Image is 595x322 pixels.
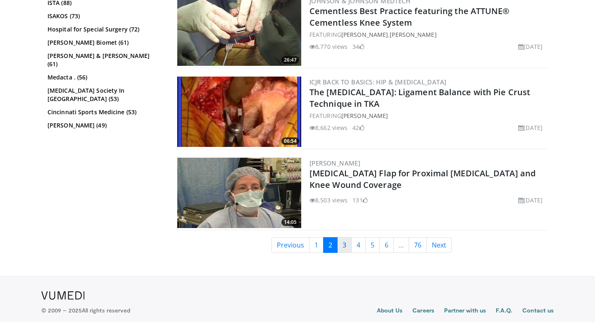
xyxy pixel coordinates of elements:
[309,87,530,109] a: The [MEDICAL_DATA]: Ligament Balance with Pie Crust Technique in TKA
[351,237,366,253] a: 4
[41,291,85,300] img: VuMedi Logo
[177,77,301,147] a: 06:54
[518,196,543,204] li: [DATE]
[379,237,394,253] a: 6
[444,306,486,316] a: Partner with us
[177,158,301,228] img: ff9fe55b-16b8-4817-a884-80761bfcf857.300x170_q85_crop-smart_upscale.jpg
[48,52,161,68] a: [PERSON_NAME] & [PERSON_NAME] (61)
[48,73,161,82] a: Medacta . (56)
[352,42,364,51] li: 34
[352,123,364,132] li: 42
[48,87,161,103] a: [MEDICAL_DATA] Society In [GEOGRAPHIC_DATA] (53)
[177,77,301,147] img: 294545_0002_1.png.300x170_q85_crop-smart_upscale.jpg
[365,237,380,253] a: 5
[309,5,510,28] a: Cementless Best Practice featuring the ATTUNE® Cementless Knee System
[281,137,299,145] span: 06:54
[309,111,546,120] div: FEATURING
[48,121,161,130] a: [PERSON_NAME] (49)
[309,78,446,86] a: ICJR Back to Basics: Hip & [MEDICAL_DATA]
[48,12,161,20] a: ISAKOS (73)
[48,38,161,47] a: [PERSON_NAME] Biomet (61)
[377,306,403,316] a: About Us
[309,237,324,253] a: 1
[177,158,301,228] a: 14:05
[41,306,130,315] p: © 2009 – 2025
[341,112,388,120] a: [PERSON_NAME]
[518,123,543,132] li: [DATE]
[309,123,347,132] li: 8,662 views
[412,306,434,316] a: Careers
[337,237,352,253] a: 3
[390,31,436,38] a: [PERSON_NAME]
[341,31,388,38] a: [PERSON_NAME]
[309,42,347,51] li: 8,770 views
[271,237,309,253] a: Previous
[496,306,512,316] a: F.A.Q.
[323,237,338,253] a: 2
[309,168,535,190] a: [MEDICAL_DATA] Flap for Proximal [MEDICAL_DATA] and Knee Wound Coverage
[281,219,299,226] span: 14:05
[309,159,360,167] a: [PERSON_NAME]
[352,196,367,204] li: 131
[176,237,547,253] nav: Search results pages
[518,42,543,51] li: [DATE]
[281,56,299,64] span: 26:47
[309,196,347,204] li: 8,503 views
[309,30,546,39] div: FEATURING ,
[48,108,161,116] a: Cincinnati Sports Medicine (53)
[426,237,452,253] a: Next
[82,307,130,314] span: All rights reserved
[522,306,554,316] a: Contact us
[409,237,427,253] a: 76
[48,25,161,34] a: Hospital for Special Surgery (72)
